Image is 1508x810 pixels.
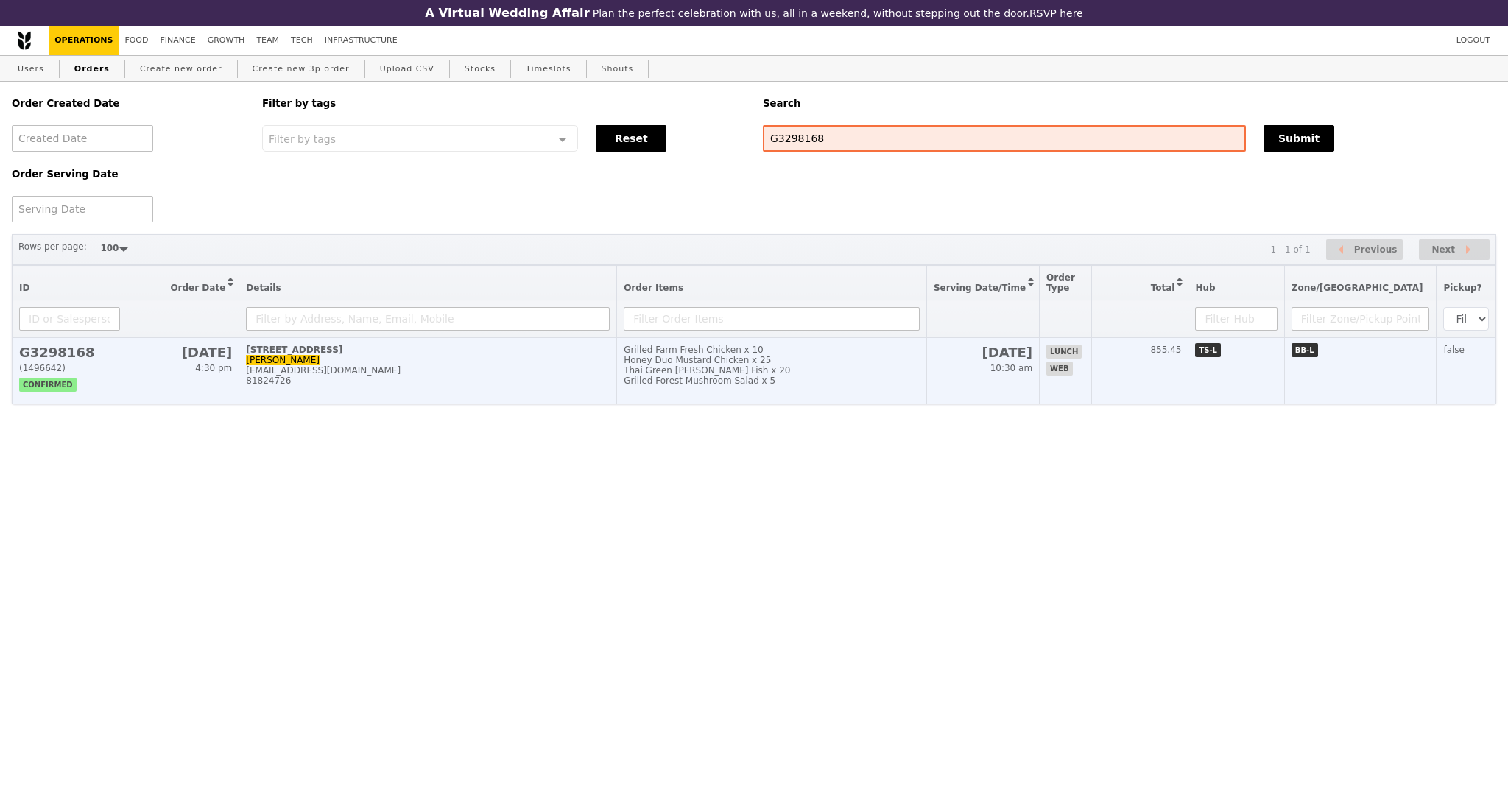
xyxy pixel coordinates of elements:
[247,56,356,82] a: Create new 3p order
[520,56,577,82] a: Timeslots
[246,365,610,376] div: [EMAIL_ADDRESS][DOMAIN_NAME]
[246,345,610,355] div: [STREET_ADDRESS]
[246,376,610,386] div: 81824726
[19,307,120,331] input: ID or Salesperson name
[1292,283,1423,293] span: Zone/[GEOGRAPHIC_DATA]
[596,125,666,152] button: Reset
[1451,26,1496,55] a: Logout
[285,26,319,55] a: Tech
[119,26,154,55] a: Food
[134,345,232,360] h2: [DATE]
[12,196,153,222] input: Serving Date
[269,132,336,145] span: Filter by tags
[19,345,120,360] h2: G3298168
[1270,244,1310,255] div: 1 - 1 of 1
[19,378,77,392] span: confirmed
[934,345,1032,360] h2: [DATE]
[246,283,281,293] span: Details
[624,365,920,376] div: Thai Green [PERSON_NAME] Fish x 20
[1150,345,1181,355] span: 855.45
[990,363,1032,373] span: 10:30 am
[319,26,404,55] a: Infrastructure
[1443,345,1465,355] span: false
[596,56,640,82] a: Shouts
[459,56,501,82] a: Stocks
[763,98,1496,109] h5: Search
[202,26,251,55] a: Growth
[1326,239,1403,261] button: Previous
[1195,283,1215,293] span: Hub
[374,56,440,82] a: Upload CSV
[1046,272,1075,293] span: Order Type
[246,307,610,331] input: Filter by Address, Name, Email, Mobile
[12,125,153,152] input: Created Date
[624,355,920,365] div: Honey Duo Mustard Chicken x 25
[12,98,244,109] h5: Order Created Date
[763,125,1246,152] input: Search any field
[1354,241,1398,258] span: Previous
[246,355,320,365] a: [PERSON_NAME]
[1195,343,1221,357] span: TS-L
[49,26,119,55] a: Operations
[624,345,920,355] div: Grilled Farm Fresh Chicken x 10
[1046,362,1072,376] span: web
[1419,239,1490,261] button: Next
[68,56,116,82] a: Orders
[19,363,120,373] div: (1496642)
[12,169,244,180] h5: Order Serving Date
[195,363,232,373] span: 4:30 pm
[1292,343,1318,357] span: BB-L
[134,56,228,82] a: Create new order
[262,98,745,109] h5: Filter by tags
[624,283,683,293] span: Order Items
[624,307,920,331] input: Filter Order Items
[18,239,87,254] label: Rows per page:
[425,6,589,20] h3: A Virtual Wedding Affair
[1292,307,1430,331] input: Filter Zone/Pickup Point
[19,283,29,293] span: ID
[1264,125,1334,152] button: Submit
[250,26,285,55] a: Team
[624,376,920,386] div: Grilled Forest Mushroom Salad x 5
[18,31,31,50] img: Grain logo
[1431,241,1455,258] span: Next
[330,6,1178,20] div: Plan the perfect celebration with us, all in a weekend, without stepping out the door.
[12,56,50,82] a: Users
[1195,307,1277,331] input: Filter Hub
[1029,7,1083,19] a: RSVP here
[1046,345,1082,359] span: lunch
[1443,283,1481,293] span: Pickup?
[155,26,202,55] a: Finance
